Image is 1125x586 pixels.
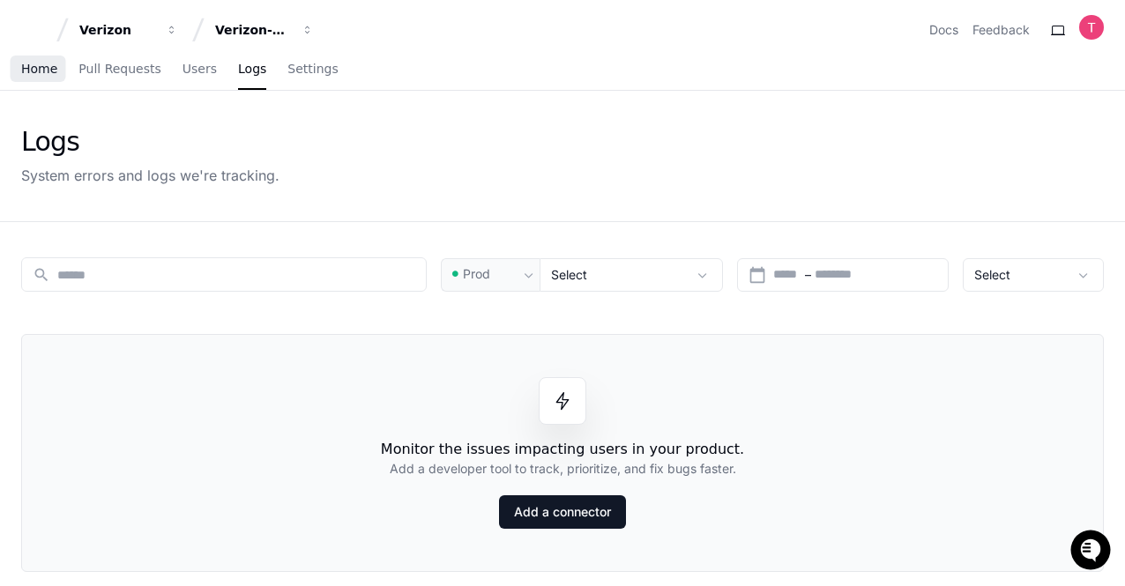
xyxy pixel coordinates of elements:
span: Pylon [175,185,213,198]
span: Users [183,63,217,74]
button: Verizon-Clarify-Order-Management [208,14,321,46]
div: Welcome [18,70,321,99]
iframe: Open customer support [1069,528,1116,575]
div: Start new chat [60,131,289,149]
a: Home [21,49,57,90]
a: Logs [238,49,266,90]
button: Verizon [72,14,185,46]
div: Verizon [79,21,155,39]
img: 1736555170064-99ba0984-63c1-480f-8ee9-699278ef63ed [18,131,49,163]
span: Settings [287,63,338,74]
div: System errors and logs we're tracking. [21,165,279,186]
button: Open calendar [749,266,766,284]
div: Logs [21,126,279,158]
span: Prod [463,265,490,283]
h1: Monitor the issues impacting users in your product. [381,439,744,460]
div: Verizon-Clarify-Order-Management [215,21,291,39]
span: Logs [238,63,266,74]
mat-icon: search [33,266,50,284]
span: Select [551,267,587,282]
a: Settings [287,49,338,90]
a: Pull Requests [78,49,160,90]
h2: Add a developer tool to track, prioritize, and fix bugs faster. [390,460,736,478]
img: ACg8ocJBXhNa7Cy39Q8gvzRUVTFuavxZdkM6kCXjZ9qLpsh2yMcOzQ=s96-c [1079,15,1104,40]
span: Pull Requests [78,63,160,74]
img: PlayerZero [18,18,53,53]
a: Docs [929,21,958,39]
span: Home [21,63,57,74]
span: – [805,266,811,284]
a: Add a connector [499,495,626,529]
div: We're available if you need us! [60,149,223,163]
button: Start new chat [300,137,321,158]
span: Select [974,267,1010,282]
a: Users [183,49,217,90]
mat-icon: calendar_today [749,266,766,284]
button: Feedback [972,21,1030,39]
a: Powered byPylon [124,184,213,198]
